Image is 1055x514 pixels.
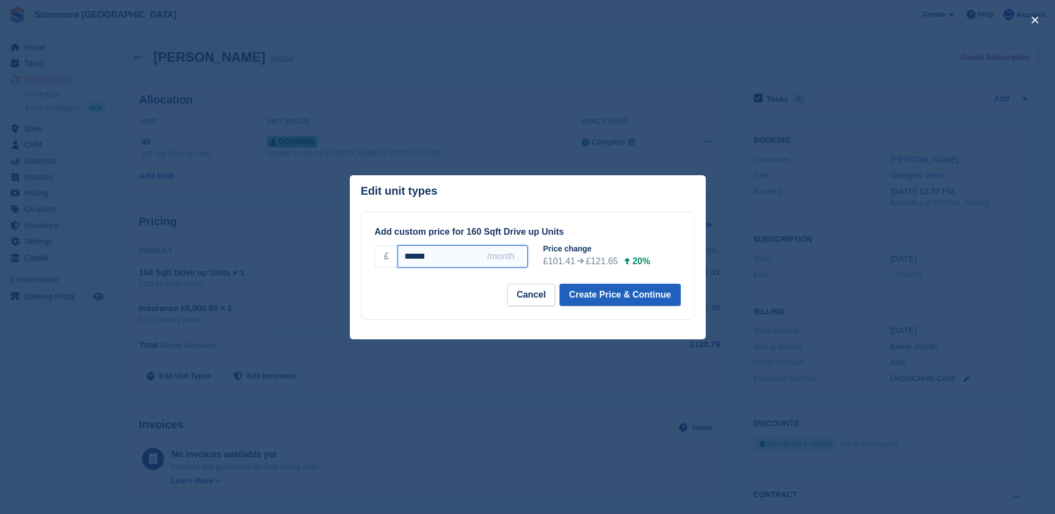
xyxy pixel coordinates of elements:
[375,225,681,239] div: Add custom price for 160 Sqft Drive up Units
[507,284,555,306] button: Cancel
[632,255,650,268] div: 20%
[543,255,576,268] div: £101.41
[543,243,690,255] div: Price change
[559,284,680,306] button: Create Price & Continue
[1026,11,1044,29] button: close
[586,255,618,268] div: £121.65
[361,185,438,197] p: Edit unit types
